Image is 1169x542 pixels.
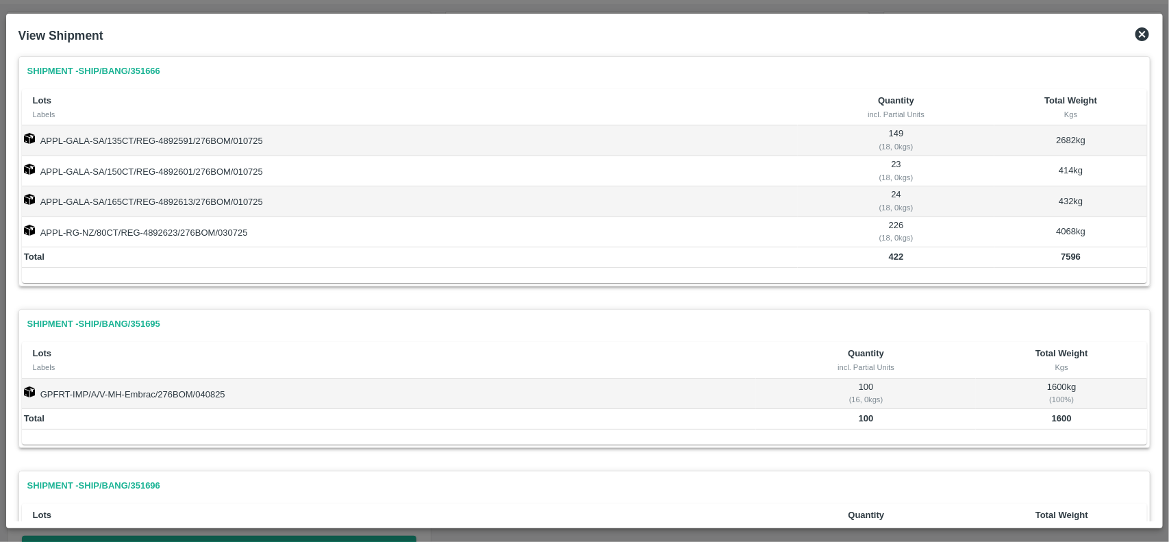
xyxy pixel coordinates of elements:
[979,393,1146,406] div: ( 100 %)
[22,60,166,84] a: Shipment -SHIP/BANG/351666
[798,125,994,156] td: 149
[1052,413,1072,423] b: 1600
[24,164,35,175] img: box
[878,95,914,106] b: Quantity
[22,379,757,409] td: GPFRT-IMP/A/V-MH-Embrac/276BOM/040825
[22,312,166,336] a: Shipment -SHIP/BANG/351695
[33,510,51,520] b: Lots
[849,510,885,520] b: Quantity
[800,140,992,153] div: ( 18, 0 kgs)
[756,379,976,409] td: 100
[767,361,965,373] div: incl. Partial Units
[22,125,799,156] td: APPL-GALA-SA/135CT/REG-4892591/276BOM/010725
[18,29,103,42] b: View Shipment
[24,194,35,205] img: box
[1035,510,1088,520] b: Total Weight
[798,217,994,247] td: 226
[809,108,983,121] div: incl. Partial Units
[33,108,788,121] div: Labels
[859,413,874,423] b: 100
[758,393,974,406] div: ( 16, 0 kgs)
[798,156,994,186] td: 23
[800,171,992,184] div: ( 18, 0 kgs)
[994,217,1147,247] td: 4068 kg
[22,186,799,217] td: APPL-GALA-SA/165CT/REG-4892613/276BOM/010725
[1035,348,1088,358] b: Total Weight
[24,386,35,397] img: box
[798,186,994,217] td: 24
[1061,251,1081,262] b: 7596
[22,217,799,247] td: APPL-RG-NZ/80CT/REG-4892623/276BOM/030725
[22,156,799,186] td: APPL-GALA-SA/150CT/REG-4892601/276BOM/010725
[24,133,35,144] img: box
[24,251,45,262] b: Total
[976,379,1147,409] td: 1600 kg
[994,125,1147,156] td: 2682 kg
[889,251,904,262] b: 422
[800,201,992,214] div: ( 18, 0 kgs)
[33,348,51,358] b: Lots
[994,156,1147,186] td: 414 kg
[800,232,992,244] div: ( 18, 0 kgs)
[22,474,166,498] a: Shipment -SHIP/BANG/351696
[33,95,51,106] b: Lots
[987,361,1136,373] div: Kgs
[848,348,884,358] b: Quantity
[1005,108,1136,121] div: Kgs
[24,225,35,236] img: box
[33,361,746,373] div: Labels
[1044,95,1097,106] b: Total Weight
[994,186,1147,217] td: 432 kg
[24,413,45,423] b: Total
